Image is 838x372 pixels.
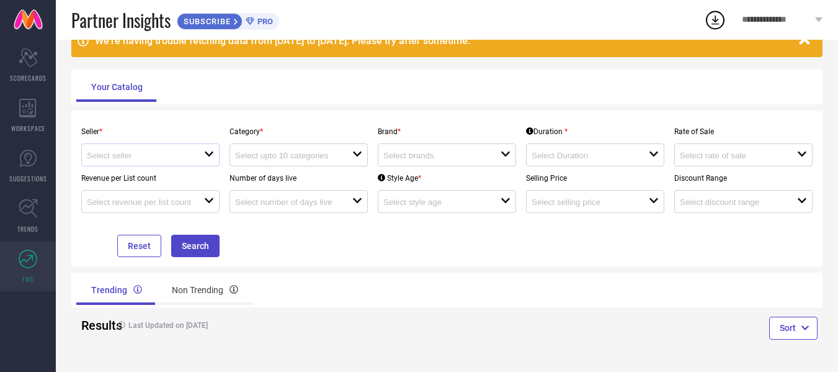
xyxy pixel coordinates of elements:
[71,7,171,33] span: Partner Insights
[76,72,158,102] div: Your Catalog
[81,127,220,136] p: Seller
[87,151,192,160] input: Select seller
[674,127,813,136] p: Rate of Sale
[532,197,637,207] input: Select selling price
[10,73,47,83] span: SCORECARDS
[81,318,102,333] h2: Results
[532,151,637,160] input: Select Duration
[378,127,516,136] p: Brand
[526,174,664,183] p: Selling Price
[235,197,341,207] input: Select number of days live
[157,275,253,305] div: Non Trending
[254,17,273,26] span: PRO
[383,197,489,207] input: Select style age
[680,197,785,207] input: Select discount range
[378,174,421,183] div: Style Age
[177,17,234,26] span: SUBSCRIBE
[87,197,192,207] input: Select revenue per list count
[230,127,368,136] p: Category
[17,224,38,234] span: TRENDS
[171,235,220,257] button: Search
[81,174,220,183] p: Revenue per List count
[22,274,34,284] span: FWD
[680,151,785,160] input: Select rate of sale
[674,174,813,183] p: Discount Range
[704,9,726,31] div: Open download list
[112,321,406,330] h4: Last Updated on [DATE]
[383,151,489,160] input: Select brands
[769,317,818,339] button: Sort
[76,275,157,305] div: Trending
[117,235,161,257] button: Reset
[177,10,279,30] a: SUBSCRIBEPRO
[11,124,45,133] span: WORKSPACE
[526,127,568,136] div: Duration
[95,35,793,47] div: We're having trouble fetching data from [DATE] to [DATE]. Please try after sometime.
[230,174,368,183] p: Number of days live
[9,174,47,183] span: SUGGESTIONS
[235,151,341,160] input: Select upto 10 categories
